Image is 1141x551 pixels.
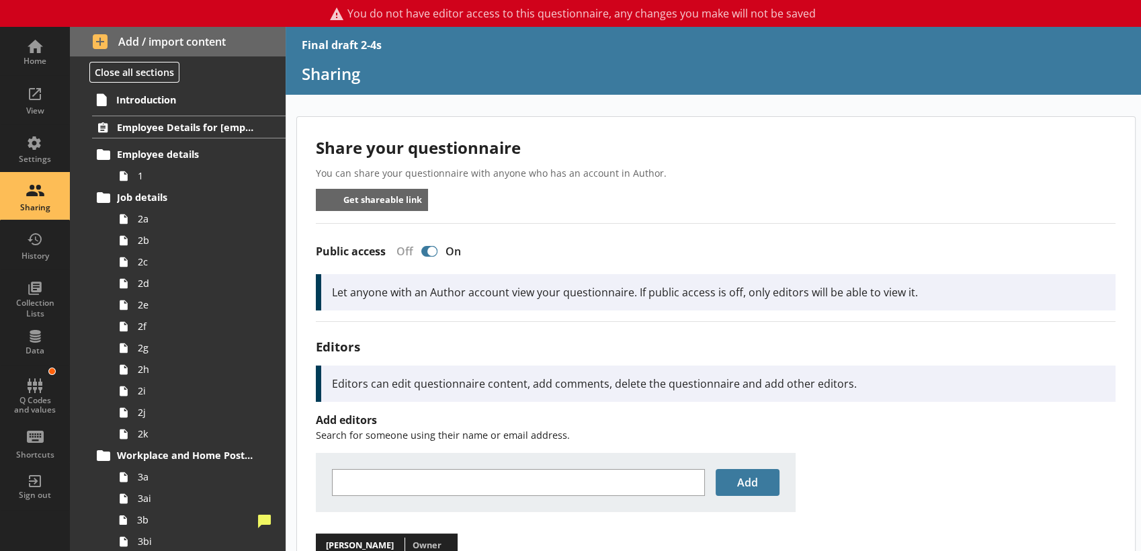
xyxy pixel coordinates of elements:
[113,273,285,294] a: 2d
[316,136,1115,159] h2: Share your questionnaire
[138,298,260,311] span: 2e
[138,212,260,225] span: 2a
[113,380,285,402] a: 2i
[92,187,285,208] a: Job details
[11,154,58,165] div: Settings
[138,320,260,333] span: 2f
[113,294,285,316] a: 2e
[113,230,285,251] a: 2b
[137,513,253,526] span: 3b
[138,255,260,268] span: 2c
[117,449,255,462] span: Workplace and Home Postcodes
[11,56,58,67] div: Home
[113,423,285,445] a: 2k
[138,169,260,182] span: 1
[138,363,260,376] span: 2h
[113,402,285,423] a: 2j
[113,466,285,488] a: 3a
[113,488,285,509] a: 3ai
[332,376,1105,391] p: Editors can edit questionnaire content, add comments, delete the questionnaire and add other edit...
[98,144,286,187] li: Employee details1
[117,148,255,161] span: Employee details
[138,492,260,505] span: 3ai
[11,298,58,319] div: Collection Lists
[138,277,260,290] span: 2d
[92,144,285,165] a: Employee details
[440,244,472,259] div: On
[89,62,179,83] button: Close all sections
[386,244,419,259] div: Off
[11,490,58,501] div: Sign out
[138,341,260,354] span: 2g
[138,535,260,548] span: 3bi
[11,396,58,415] div: Q Codes and values
[92,116,285,138] a: Employee Details for [employee_name]
[138,427,260,440] span: 2k
[138,470,260,483] span: 3a
[716,469,779,496] button: Add
[113,359,285,380] a: 2h
[11,251,58,261] div: History
[113,165,285,187] a: 1
[116,93,255,106] span: Introduction
[302,63,1126,84] h1: Sharing
[11,345,58,356] div: Data
[316,189,428,211] button: Get shareable link
[138,384,260,397] span: 2i
[117,121,255,134] span: Employee Details for [employee_name]
[113,251,285,273] a: 2c
[113,208,285,230] a: 2a
[138,406,260,419] span: 2j
[332,285,1105,300] p: Let anyone with an Author account view your questionnaire. If public access is off, only editors ...
[316,167,1115,179] p: You can share your questionnaire with anyone who has an account in Author.
[316,413,1115,427] h4: Add editors
[113,337,285,359] a: 2g
[113,316,285,337] a: 2f
[316,338,1115,355] h3: Editors
[316,245,386,259] label: Public access
[413,539,441,551] span: Owner
[98,187,286,445] li: Job details2a2b2c2d2e2f2g2h2i2j2k
[92,445,285,466] a: Workplace and Home Postcodes
[138,234,260,247] span: 2b
[302,38,382,52] div: Final draft 2-4s
[91,89,286,110] a: Introduction
[11,202,58,213] div: Sharing
[11,105,58,116] div: View
[113,509,285,531] a: 3b
[316,429,570,441] span: Search for someone using their name or email address.
[117,191,255,204] span: Job details
[11,450,58,460] div: Shortcuts
[93,34,263,49] span: Add / import content
[70,27,286,56] button: Add / import content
